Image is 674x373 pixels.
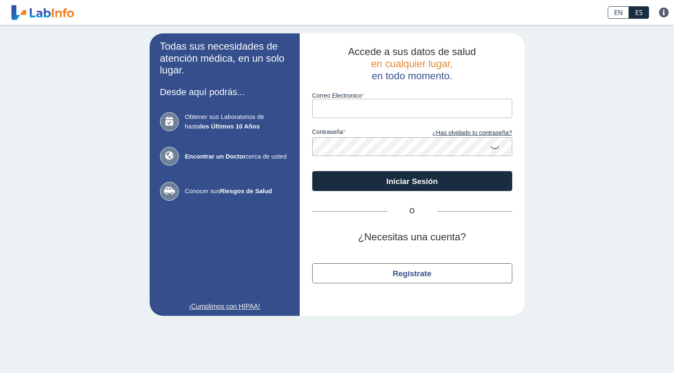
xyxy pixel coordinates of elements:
button: Iniciar Sesión [312,171,512,191]
a: EN [608,6,629,19]
label: contraseña [312,129,412,138]
b: los Últimos 10 Años [200,123,260,130]
a: ¿Has olvidado tu contraseña? [412,129,512,138]
b: Riesgos de Salud [220,187,272,194]
a: ES [629,6,649,19]
span: Conocer sus [185,186,289,196]
span: en cualquier lugar, [371,58,453,69]
button: Regístrate [312,263,512,283]
span: Accede a sus datos de salud [348,46,476,57]
span: cerca de usted [185,152,289,161]
span: O [387,206,437,216]
span: Obtener sus Laboratorios de hasta [185,112,289,131]
b: Encontrar un Doctor [185,153,246,160]
h2: Todas sus necesidades de atención médica, en un solo lugar. [160,40,289,76]
span: en todo momento. [372,70,452,81]
label: Correo Electronico [312,92,512,99]
h3: Desde aquí podrás... [160,87,289,97]
a: ¡Cumplimos con HIPAA! [160,302,289,312]
h2: ¿Necesitas una cuenta? [312,231,512,243]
